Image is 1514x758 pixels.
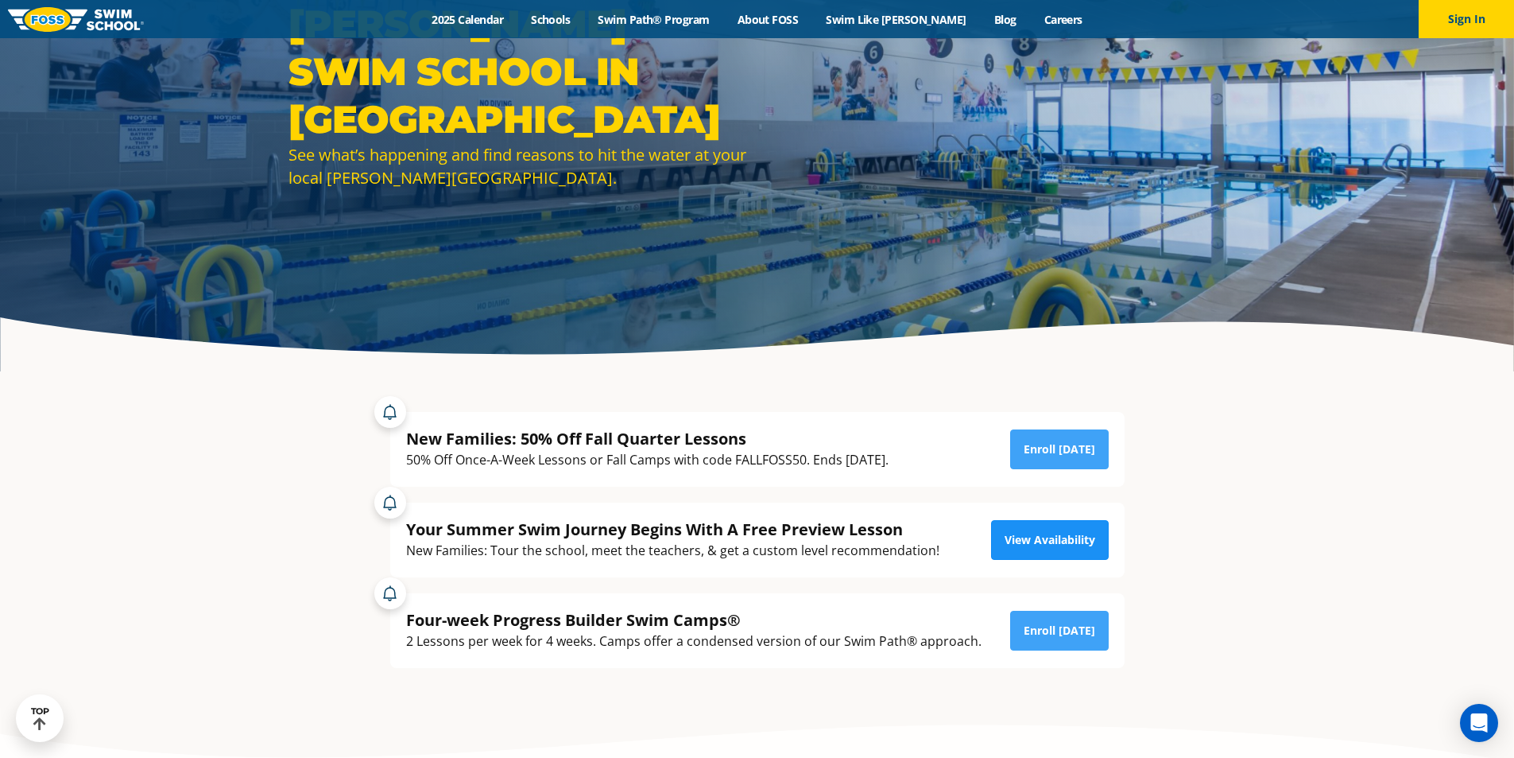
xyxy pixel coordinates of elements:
a: Swim Path® Program [584,12,723,27]
div: TOP [31,706,49,731]
a: Careers [1030,12,1096,27]
div: Open Intercom Messenger [1460,704,1498,742]
a: Swim Like [PERSON_NAME] [812,12,981,27]
a: About FOSS [723,12,812,27]
a: View Availability [991,520,1109,560]
div: Four-week Progress Builder Swim Camps® [406,609,982,631]
img: FOSS Swim School Logo [8,7,144,32]
a: Enroll [DATE] [1010,430,1109,469]
div: New Families: 50% Off Fall Quarter Lessons [406,428,889,449]
a: Blog [980,12,1030,27]
div: 2 Lessons per week for 4 weeks. Camps offer a condensed version of our Swim Path® approach. [406,631,982,652]
div: New Families: Tour the school, meet the teachers, & get a custom level recommendation! [406,540,939,562]
div: See what’s happening and find reasons to hit the water at your local [PERSON_NAME][GEOGRAPHIC_DATA]. [288,143,749,189]
a: Schools [517,12,584,27]
div: 50% Off Once-A-Week Lessons or Fall Camps with code FALLFOSS50. Ends [DATE]. [406,449,889,471]
a: Enroll [DATE] [1010,611,1109,651]
div: Your Summer Swim Journey Begins With A Free Preview Lesson [406,519,939,540]
a: 2025 Calendar [418,12,517,27]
